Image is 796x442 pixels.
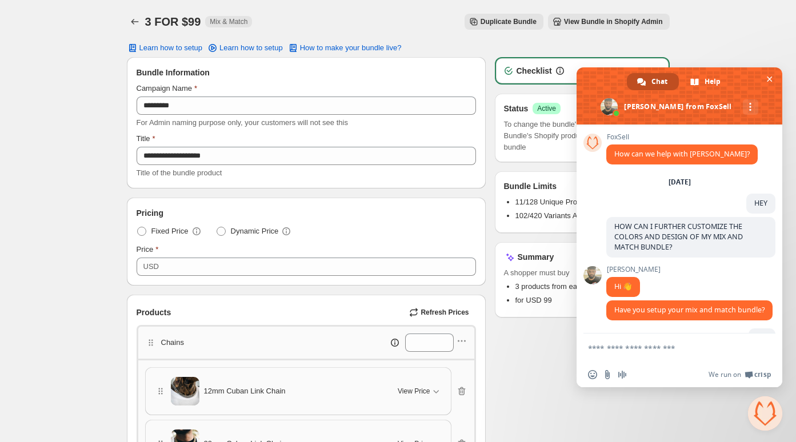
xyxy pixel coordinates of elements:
h3: Summary [518,251,554,263]
a: Chat [627,73,679,90]
span: Refresh Prices [421,308,469,317]
span: Dynamic Price [231,226,279,237]
label: Campaign Name [137,83,198,94]
span: View Price [398,387,430,396]
textarea: Compose your message... [588,333,748,362]
span: Insert an emoji [588,370,597,379]
label: Title [137,133,155,144]
span: 11/128 Unique Products [515,198,595,206]
span: Products [137,307,171,318]
div: USD [143,261,159,272]
button: Back [127,14,143,30]
a: Help [680,73,732,90]
img: 12mm Cuban Link Chain [171,373,199,409]
a: Learn how to setup [200,40,290,56]
span: HOW CAN I FURTHER CUSTOMIZE THE COLORS AND DESIGN OF MY MIX AND MATCH BUNDLE? [614,222,743,252]
span: Chat [651,73,667,90]
h1: 3 FOR $99 [145,15,201,29]
button: How to make your bundle live? [281,40,409,56]
span: We run on [709,370,741,379]
a: Close chat [748,396,782,431]
span: Send a file [603,370,612,379]
span: To change the bundle's status, please do so on Bundle's Shopify product page after saving the bundle [504,119,661,153]
span: Learn how to setup [219,43,283,53]
span: Bundle Information [137,67,210,78]
span: Learn how to setup [139,43,203,53]
span: 12mm Cuban Link Chain [204,385,286,397]
button: Duplicate Bundle [465,14,543,30]
h3: Bundle Limits [504,180,557,192]
li: for USD 99 [515,295,661,306]
span: How can we help with [PERSON_NAME]? [614,149,750,159]
button: Refresh Prices [405,304,475,320]
span: 102/420 Variants Across Bundle [515,211,621,220]
span: Audio message [618,370,627,379]
h3: Status [504,103,529,114]
span: Mix & Match [210,17,247,26]
span: Title of the bundle product [137,168,222,177]
span: A shopper must buy [504,267,661,279]
span: Pricing [137,207,163,219]
span: FoxSell [606,133,758,141]
h3: Checklist [517,65,552,77]
li: 3 products from each category [515,281,661,292]
span: Help [705,73,721,90]
label: Price [137,244,159,255]
span: How to make your bundle live? [300,43,402,53]
span: Crisp [754,370,771,379]
span: View Bundle in Shopify Admin [564,17,663,26]
div: [DATE] [669,179,691,186]
span: Fixed Price [151,226,189,237]
span: Active [537,104,556,113]
a: We run onCrisp [709,370,771,379]
button: View Bundle in Shopify Admin [548,14,670,30]
button: View Price [391,382,448,400]
p: Chains [161,337,184,348]
button: Learn how to setup [120,40,210,56]
span: HEY [754,198,767,208]
span: Hi 👋 [614,282,632,291]
span: [PERSON_NAME] [606,266,661,274]
span: Duplicate Bundle [481,17,537,26]
span: Close chat [763,73,775,85]
span: For Admin naming purpose only, your customers will not see this [137,118,348,127]
span: Have you setup your mix and match bundle? [614,305,765,315]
